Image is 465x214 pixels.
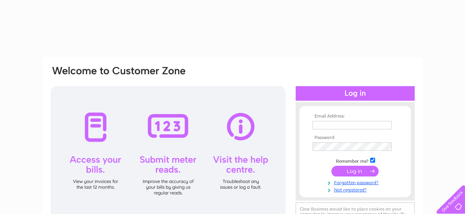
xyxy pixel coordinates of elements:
[311,135,400,140] th: Password:
[313,186,400,193] a: Not registered?
[311,114,400,119] th: Email Address:
[311,157,400,164] td: Remember me?
[331,166,379,176] input: Submit
[313,178,400,186] a: Forgotten password?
